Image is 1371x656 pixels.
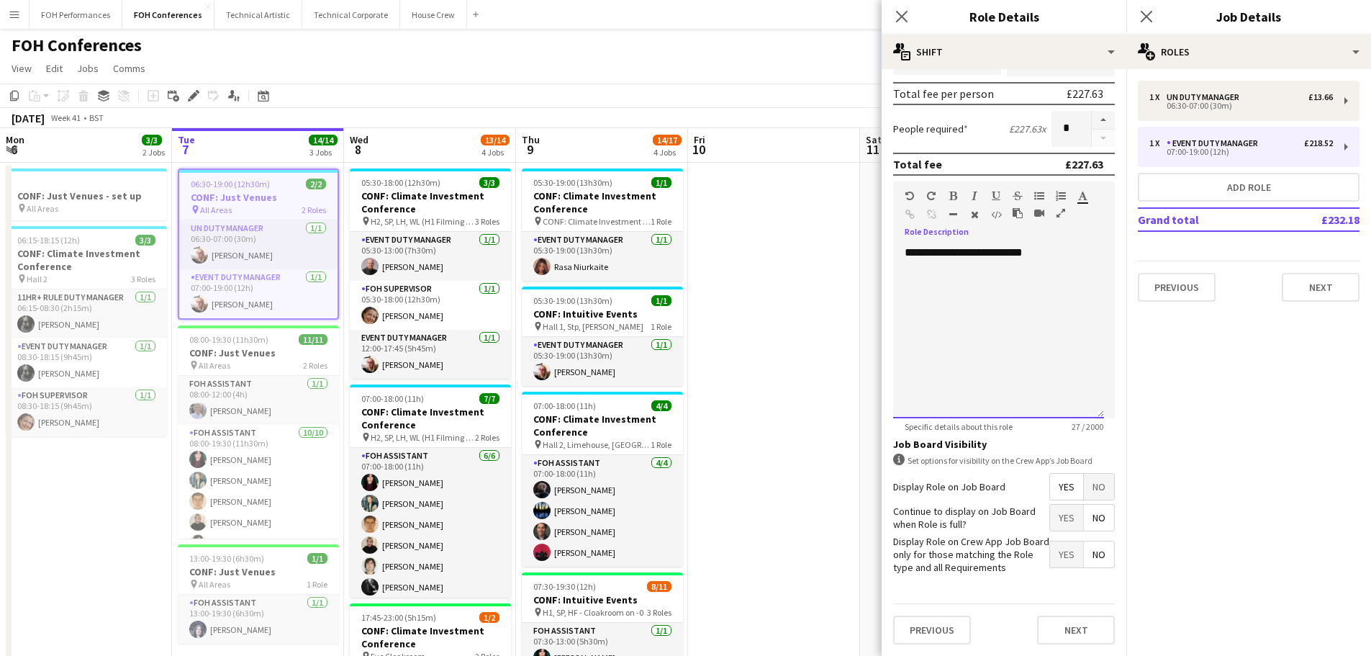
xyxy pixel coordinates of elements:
div: Set options for visibility on the Crew App’s Job Board [893,454,1115,467]
span: 10 [692,141,705,158]
span: 7 [176,141,195,158]
span: Fri [694,133,705,146]
span: Edit [46,62,63,75]
h3: CONF: Intuitive Events [522,593,683,606]
app-card-role: Event Duty Manager1/105:30-19:00 (13h30m)[PERSON_NAME] [522,337,683,386]
span: 1/1 [651,177,671,188]
div: 13:00-19:30 (6h30m)1/1CONF: Just Venues All Areas1 RoleFOH Assistant1/113:00-19:30 (6h30m)[PERSON... [178,544,339,644]
h3: CONF: Climate Investment Conference [6,247,167,273]
button: Technical Artistic [214,1,302,29]
app-job-card: 06:30-19:00 (12h30m)2/2CONF: Just Venues All Areas2 RolesUN Duty Manager1/106:30-07:00 (30m)[PERS... [178,169,339,320]
div: UN Duty Manager [1167,92,1245,102]
span: 1 Role [651,321,671,332]
span: Yes [1050,474,1083,500]
button: Undo [905,190,915,202]
span: All Areas [199,360,230,371]
button: Redo [926,190,936,202]
span: 4/4 [651,400,671,411]
span: Mon [6,133,24,146]
h3: Job Details [1126,7,1371,26]
div: 05:30-19:00 (13h30m)1/1CONF: Climate Investment Conference CONF: Climate Investment Conference1 R... [522,169,683,281]
span: 1 Role [307,579,327,590]
app-job-card: 08:00-19:30 (11h30m)11/11CONF: Just Venues All Areas2 RolesFOH Assistant1/108:00-12:00 (4h)[PERSO... [178,325,339,539]
app-card-role: Event Duty Manager1/105:30-13:00 (7h30m)[PERSON_NAME] [350,232,511,281]
span: Jobs [77,62,99,75]
button: Previous [893,616,971,644]
app-card-role: Event Duty Manager1/108:30-18:15 (9h45m)[PERSON_NAME] [6,338,167,387]
span: No [1084,474,1114,500]
button: Increase [1092,111,1115,130]
span: 11/11 [299,334,327,345]
td: Grand total [1138,208,1274,231]
span: Sat [866,133,882,146]
a: View [6,59,37,78]
span: 14/17 [653,135,682,145]
span: CONF: Climate Investment Conference [543,216,651,227]
span: All Areas [27,203,58,214]
span: All Areas [199,579,230,590]
div: BST [89,112,104,123]
app-card-role: FOH Supervisor1/108:30-18:15 (9h45m)[PERSON_NAME] [6,387,167,436]
app-card-role: UN Duty Manager1/106:30-07:00 (30m)[PERSON_NAME] [179,220,338,269]
span: 3 Roles [131,274,155,284]
span: 3/3 [142,135,162,145]
span: 6 [4,141,24,158]
span: 13:00-19:30 (6h30m) [189,553,264,564]
span: 2 Roles [303,360,327,371]
app-job-card: 07:00-18:00 (11h)7/7CONF: Climate Investment Conference H2, SP, LH, WL (H1 Filming only)2 RolesFO... [350,385,511,598]
span: 3 Roles [475,216,499,227]
span: 1/1 [307,553,327,564]
div: £227.63 [1065,157,1103,171]
span: Hall 2 [27,274,47,284]
span: 08:00-19:30 (11h30m) [189,334,268,345]
span: 07:00-18:00 (11h) [361,393,424,404]
span: Yes [1050,542,1083,567]
span: 3/3 [479,177,499,188]
app-job-card: CONF: Just Venues - set up All Areas [6,169,167,220]
app-job-card: 05:30-19:00 (13h30m)1/1CONF: Intuitive Events Hall 1, Stp, [PERSON_NAME]1 RoleEvent Duty Manager1... [522,287,683,386]
h3: CONF: Intuitive Events [522,307,683,320]
button: Horizontal Line [948,209,958,220]
div: 4 Jobs [481,147,509,158]
button: HTML Code [991,209,1001,220]
label: Display Role on Job Board [893,480,1005,493]
span: Yes [1050,505,1083,531]
span: 2 Roles [475,432,499,443]
span: Specific details about this role [893,421,1024,432]
span: 8/11 [647,581,671,592]
a: Edit [40,59,68,78]
span: 1 Role [651,216,671,227]
span: All Areas [200,205,232,215]
span: 07:00-18:00 (11h) [533,400,596,411]
span: 07:30-19:30 (12h) [533,581,596,592]
span: 1/2 [479,612,499,623]
div: £13.66 [1308,92,1333,102]
div: £227.63 [1067,86,1103,101]
div: 07:00-19:00 (12h) [1149,148,1333,156]
div: 1 x [1149,92,1167,102]
h3: CONF: Just Venues [178,565,339,578]
app-job-card: 06:15-18:15 (12h)3/3CONF: Climate Investment Conference Hall 23 Roles11hr+ Rule Duty Manager1/106... [6,226,167,436]
h3: CONF: Climate Investment Conference [350,624,511,650]
span: 13/14 [481,135,510,145]
div: 3 Jobs [309,147,337,158]
span: 2 Roles [302,205,326,215]
div: 1 x [1149,138,1167,148]
button: Text Color [1077,190,1087,202]
button: Ordered List [1056,190,1066,202]
div: 06:30-07:00 (30m) [1149,102,1333,109]
span: 14/14 [309,135,338,145]
div: 2 Jobs [142,147,165,158]
h1: FOH Conferences [12,35,142,56]
app-card-role: Event Duty Manager1/107:00-19:00 (12h)[PERSON_NAME] [179,269,338,318]
span: 05:30-18:00 (12h30m) [361,177,440,188]
h3: CONF: Climate Investment Conference [522,189,683,215]
button: Italic [969,190,979,202]
h3: CONF: Just Venues [178,346,339,359]
button: FOH Conferences [122,1,214,29]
